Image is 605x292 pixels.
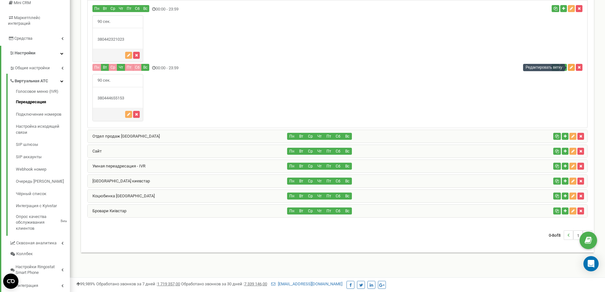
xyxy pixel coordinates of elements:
span: Виртуальная АТС [15,78,48,84]
button: Пн [287,178,297,185]
a: Общие настройки [10,61,70,74]
button: Ср [109,5,117,12]
button: Сб [133,5,142,12]
button: Чт [315,148,324,155]
button: Вт [101,64,109,71]
button: Вт [296,148,306,155]
a: Коцюбинка [GEOGRAPHIC_DATA] [88,194,155,198]
button: Вт [296,193,306,200]
button: Чт [315,178,324,185]
a: Настройки Ringostat Smart Phone [10,260,70,278]
a: Умная переадресация - IVR [88,164,145,168]
a: Подключение номеров [16,108,70,121]
button: Вс [342,178,352,185]
span: Mini CRM [14,0,31,5]
a: Отдел продаж [GEOGRAPHIC_DATA] [88,134,160,139]
button: Сб [333,193,343,200]
span: 90 сек. [93,74,115,87]
button: Вт [296,163,306,170]
a: Сквозная аналитика [10,236,70,249]
button: Ср [306,178,315,185]
button: Вс [141,64,149,71]
button: Пн [287,133,297,140]
button: Вс [342,133,352,140]
a: Очередь [PERSON_NAME] [16,175,70,188]
button: Вс [342,207,352,214]
button: Пт [324,193,333,200]
button: Чт [117,5,125,12]
button: Пт [324,207,333,214]
button: Пн [92,5,101,12]
button: Ср [109,64,117,71]
button: Пт [324,163,333,170]
nav: ... [549,224,592,246]
a: Сайт [88,149,102,153]
a: SIP шлюзы [16,139,70,151]
button: Пт [125,64,133,71]
button: Вс [342,163,352,170]
a: Настройка исходящей связи [16,120,70,139]
a: SIP аккаунты [16,151,70,163]
a: Опрос качества обслуживания клиентовBeta [16,212,70,232]
div: 00:00 - 23:59 [88,64,421,72]
div: 00:00 - 23:59 [88,5,421,14]
div: Open Intercom Messenger [583,256,599,271]
span: 90 сек. [93,16,115,28]
a: Коллбек [10,248,70,260]
a: Интеграция с Kyivstar [16,200,70,212]
a: Переадресация [16,96,70,108]
li: 1 [573,230,583,240]
button: Чт [117,64,125,71]
button: Open CMP widget [3,274,18,289]
button: Ср [306,163,315,170]
button: Ср [306,133,315,140]
span: Коллбек [16,251,33,257]
button: Пн [287,207,297,214]
button: Вт [296,133,306,140]
button: Пн [287,193,297,200]
button: Вт [101,5,109,12]
button: Сб [133,64,142,71]
span: Сквозная аналитика [16,240,57,246]
button: Сб [333,207,343,214]
a: Виртуальная АТС [10,74,70,87]
span: Настройки [15,51,35,55]
a: [GEOGRAPHIC_DATA] киевстар [88,179,150,183]
button: Вт [296,178,306,185]
button: Пт [324,148,333,155]
span: 0-8 8 [549,230,564,240]
span: of [554,232,558,238]
button: Сб [333,133,343,140]
button: Сб [333,148,343,155]
div: 380444655153 [93,95,143,101]
button: Чт [315,207,324,214]
button: Пн [92,64,101,71]
button: Чт [315,163,324,170]
div: 380442321023 [93,37,143,43]
span: Маркетплейс интеграций [8,15,40,26]
button: Вт [296,207,306,214]
button: Пн [287,148,297,155]
div: Редактировать ветку [523,64,565,71]
button: Вс [342,148,352,155]
button: Чт [315,133,324,140]
span: Общие настройки [15,65,50,71]
button: Пт [324,178,333,185]
button: Пт [125,5,133,12]
span: Настройки Ringostat Smart Phone [16,264,61,276]
span: Средства [14,36,32,41]
button: Чт [315,193,324,200]
a: Webhook номер [16,163,70,176]
button: Ср [306,207,315,214]
a: Бровари Киівстар [88,208,126,213]
button: Сб [333,178,343,185]
button: Сб [333,163,343,170]
a: Голосовое меню (IVR) [16,89,70,96]
a: Настройки [1,46,70,61]
button: Вс [342,193,352,200]
button: Пт [324,133,333,140]
button: Вс [141,5,149,12]
button: Пн [287,163,297,170]
a: Чёрный список [16,188,70,200]
button: Ср [306,148,315,155]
